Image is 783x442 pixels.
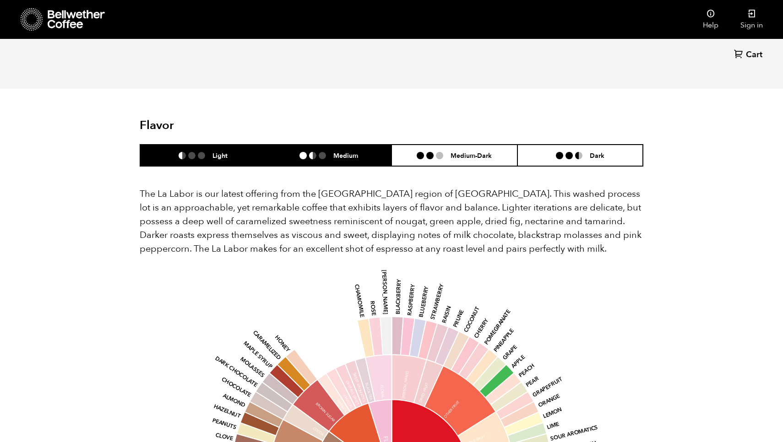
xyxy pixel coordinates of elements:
[590,151,604,159] h6: Dark
[140,187,643,256] p: The La Labor is our latest offering from the [GEOGRAPHIC_DATA] region of [GEOGRAPHIC_DATA]. This ...
[333,151,358,159] h6: Medium
[734,49,765,61] a: Cart
[451,151,492,159] h6: Medium-Dark
[140,119,308,133] h2: Flavor
[746,49,762,60] span: Cart
[212,151,228,159] h6: Light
